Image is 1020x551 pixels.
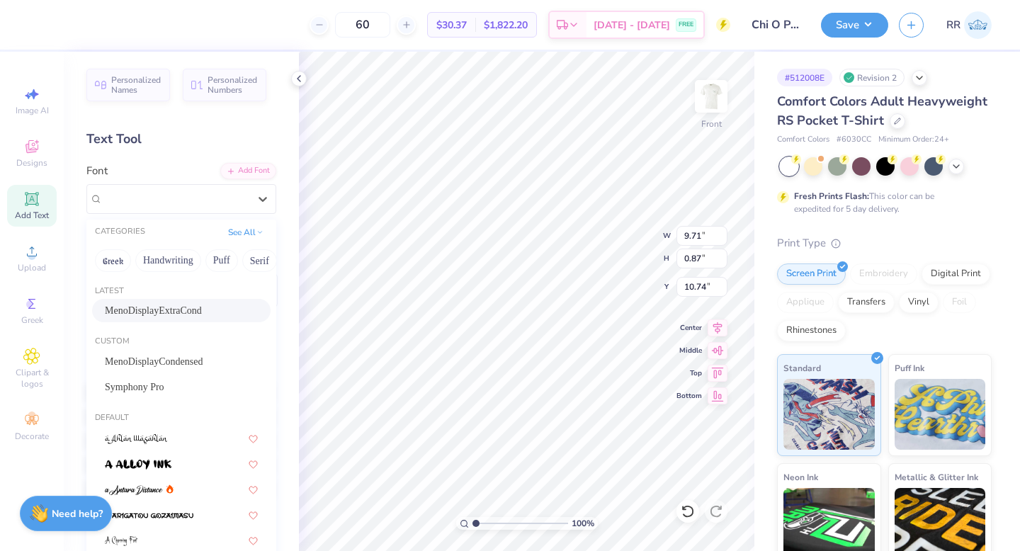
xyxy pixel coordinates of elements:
div: Latest [86,285,276,297]
div: Rhinestones [777,320,846,341]
div: Front [701,118,722,130]
span: 100 % [572,517,594,530]
div: Applique [777,292,834,313]
span: FREE [679,20,693,30]
button: Greek [95,249,131,272]
input: – – [335,12,390,38]
div: Text Tool [86,130,276,149]
span: Puff Ink [895,360,924,375]
div: This color can be expedited for 5 day delivery. [794,190,968,215]
span: Upload [18,262,46,273]
button: Handwriting [135,249,201,272]
div: Default [86,412,276,424]
span: Middle [676,346,702,356]
div: Vinyl [899,292,939,313]
div: Print Type [777,235,992,251]
span: Add Text [15,210,49,221]
div: Add Font [220,163,276,179]
div: Transfers [838,292,895,313]
span: Comfort Colors [777,134,829,146]
span: Top [676,368,702,378]
div: CATEGORIES [95,226,145,238]
input: Untitled Design [741,11,810,39]
img: Puff Ink [895,379,986,450]
strong: Fresh Prints Flash: [794,191,869,202]
span: Image AI [16,105,49,116]
div: Custom [86,336,276,348]
span: # 6030CC [837,134,871,146]
span: Standard [783,360,821,375]
span: Personalized Numbers [208,75,258,95]
button: See All [224,225,268,239]
span: Bottom [676,391,702,401]
span: MenoDisplayCondensed [105,354,203,369]
div: Digital Print [922,263,990,285]
span: $1,822.20 [484,18,528,33]
span: MenoDisplayExtraCond [105,303,202,318]
img: A Charming Font [105,536,138,546]
div: Embroidery [850,263,917,285]
img: a Arigatou Gozaimasu [105,511,193,521]
div: Foil [943,292,976,313]
span: [DATE] - [DATE] [594,18,670,33]
span: Greek [21,314,43,326]
span: Neon Ink [783,470,818,484]
span: Decorate [15,431,49,442]
span: Personalized Names [111,75,161,95]
button: Puff [205,249,238,272]
img: a Alloy Ink [105,460,171,470]
strong: Need help? [52,507,103,521]
span: $30.37 [436,18,467,33]
span: Metallic & Glitter Ink [895,470,978,484]
span: Clipart & logos [7,367,57,390]
img: Standard [783,379,875,450]
span: Designs [16,157,47,169]
button: Serif [242,249,277,272]
span: Center [676,323,702,333]
span: Symphony Pro [105,380,164,394]
span: Minimum Order: 24 + [878,134,949,146]
label: Font [86,163,108,179]
img: a Antara Distance [105,485,163,495]
img: a Ahlan Wasahlan [105,434,168,444]
img: Front [697,82,725,110]
div: Screen Print [777,263,846,285]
